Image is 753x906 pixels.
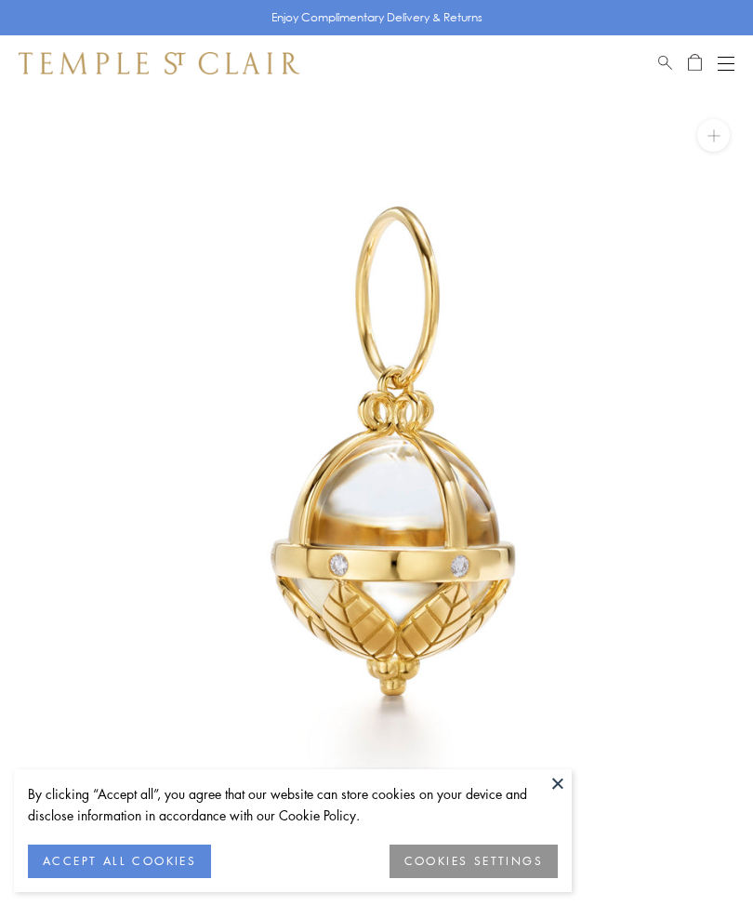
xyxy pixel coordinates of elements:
img: Temple St. Clair [19,52,299,74]
button: Open navigation [718,52,734,74]
div: By clicking “Accept all”, you agree that our website can store cookies on your device and disclos... [28,783,558,826]
img: 18K Round Arcadia Amulet [28,91,753,817]
button: COOKIES SETTINGS [390,845,558,878]
iframe: Gorgias live chat messenger [660,819,734,887]
a: Search [658,52,672,74]
p: Enjoy Complimentary Delivery & Returns [271,8,482,27]
a: Open Shopping Bag [688,52,702,74]
button: ACCEPT ALL COOKIES [28,845,211,878]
